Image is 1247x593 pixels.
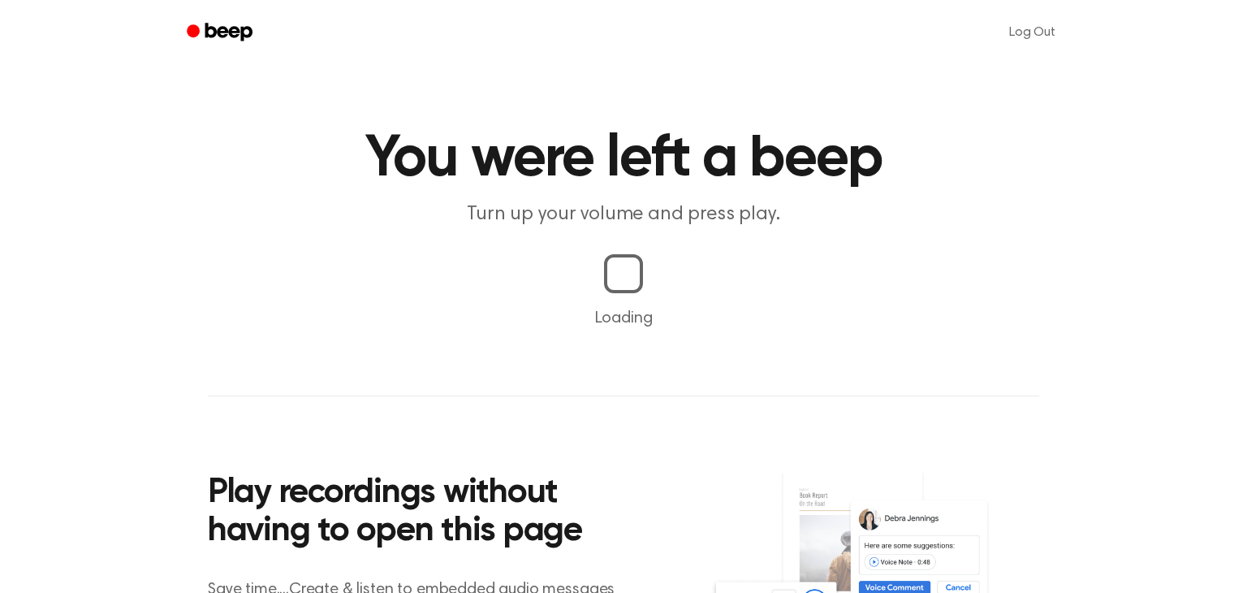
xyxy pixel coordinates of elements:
a: Beep [175,17,267,49]
p: Turn up your volume and press play. [312,201,935,228]
h1: You were left a beep [208,130,1039,188]
a: Log Out [993,13,1072,52]
p: Loading [19,306,1228,331]
h2: Play recordings without having to open this page [208,474,645,552]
